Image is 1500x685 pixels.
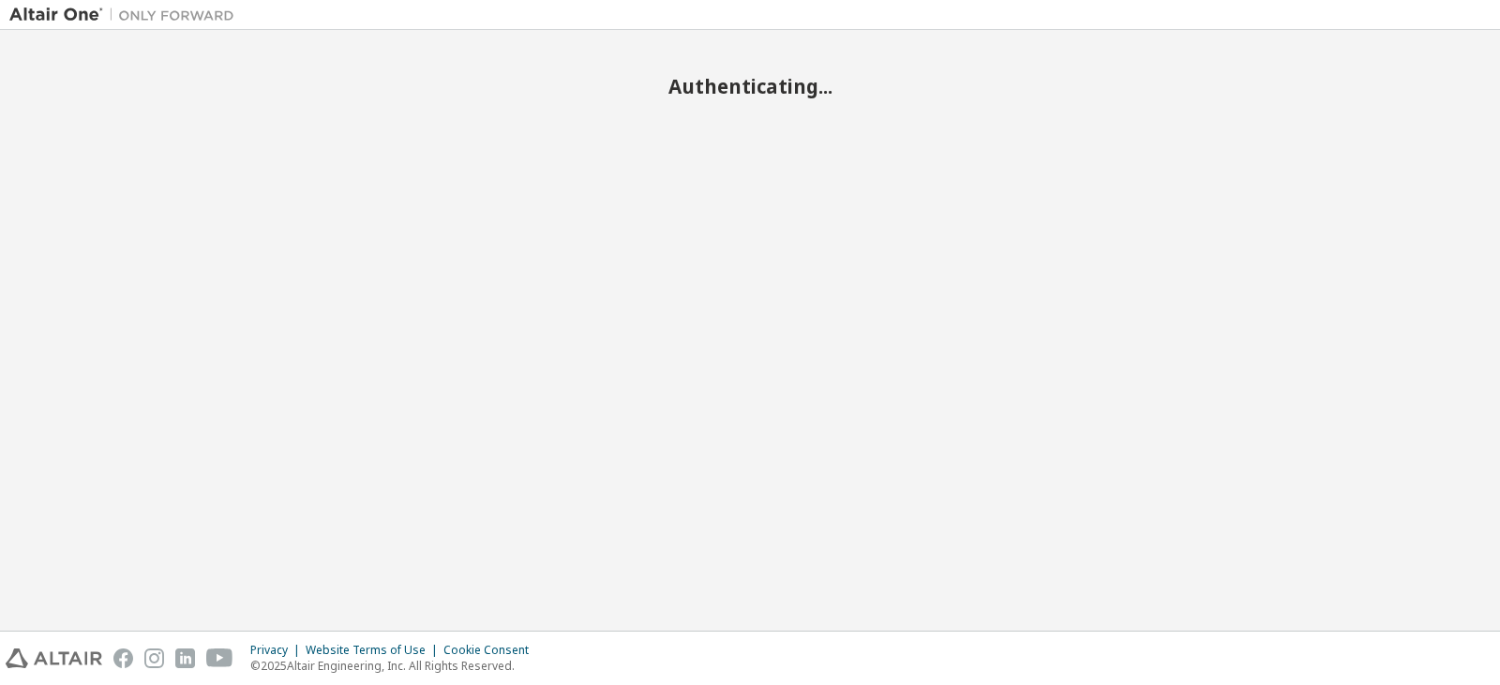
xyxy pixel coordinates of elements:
[175,648,195,668] img: linkedin.svg
[206,648,233,668] img: youtube.svg
[9,6,244,24] img: Altair One
[113,648,133,668] img: facebook.svg
[9,74,1491,98] h2: Authenticating...
[250,643,306,658] div: Privacy
[6,648,102,668] img: altair_logo.svg
[306,643,443,658] div: Website Terms of Use
[144,648,164,668] img: instagram.svg
[250,658,540,674] p: © 2025 Altair Engineering, Inc. All Rights Reserved.
[443,643,540,658] div: Cookie Consent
